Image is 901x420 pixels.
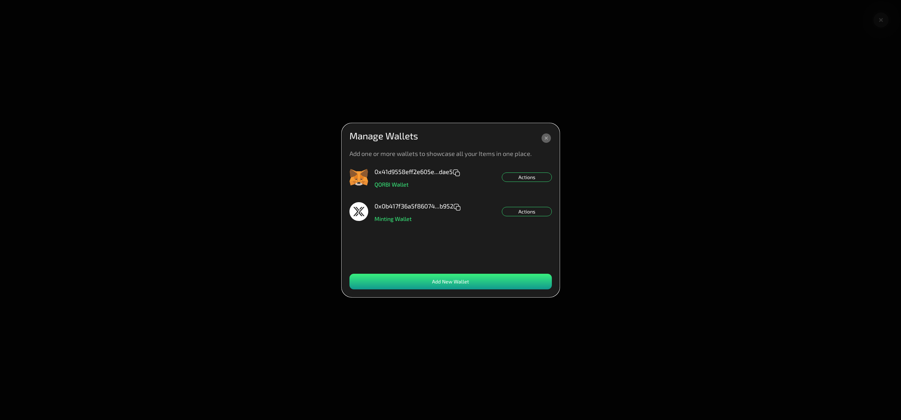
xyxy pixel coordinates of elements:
p: Add one or more wallets to showcase all your Items in one place. [349,150,532,157]
p: 0x41d9558eff2e605e...dae5 [374,167,460,176]
p: 0x0b417f36a5f86074...b952 [374,201,461,211]
div: Add New Wallet [349,274,552,289]
div: Actions [502,172,552,182]
div: Actions [502,207,552,216]
p: Minting Wallet [374,216,412,222]
p: Manage Wallets [349,131,418,140]
p: QORBI Wallet [374,182,409,187]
